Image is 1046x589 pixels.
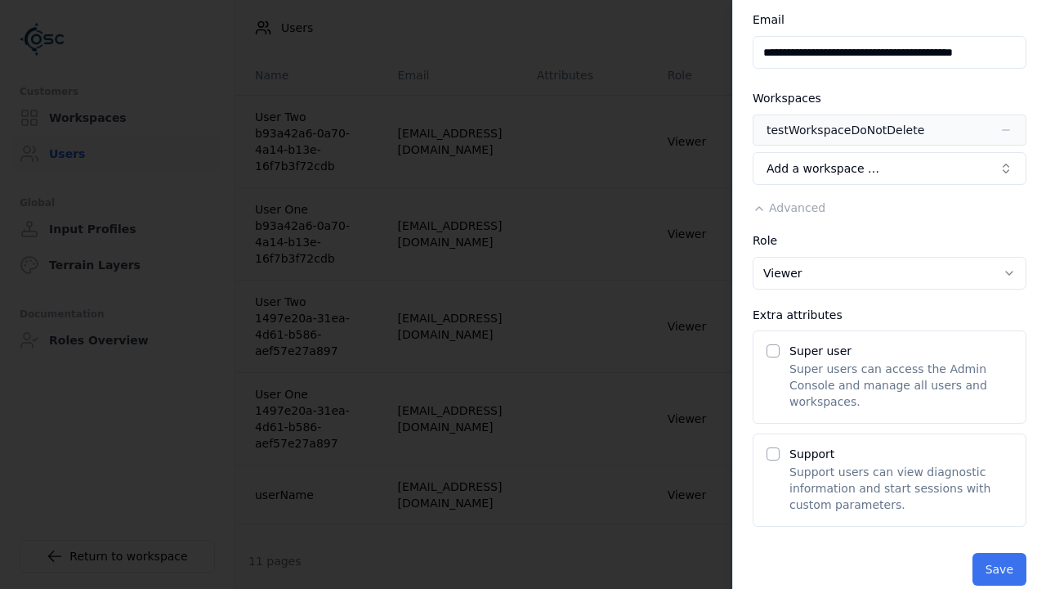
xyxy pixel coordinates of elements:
[767,160,879,177] span: Add a workspace …
[767,122,924,138] div: testWorkspaceDoNotDelete
[789,464,1012,513] p: Support users can view diagnostic information and start sessions with custom parameters.
[753,92,821,105] label: Workspaces
[753,13,784,26] label: Email
[753,309,1026,321] div: Extra attributes
[789,447,834,461] label: Support
[753,200,825,216] button: Advanced
[789,361,1012,410] p: Super users can access the Admin Console and manage all users and workspaces.
[753,234,777,247] label: Role
[769,201,825,214] span: Advanced
[789,344,852,357] label: Super user
[972,553,1026,586] button: Save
